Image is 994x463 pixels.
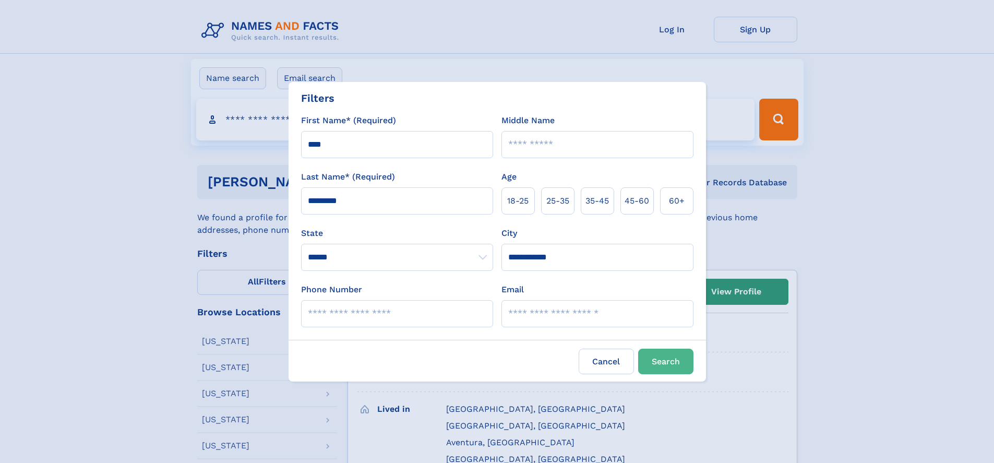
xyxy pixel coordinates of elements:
span: 18‑25 [507,195,529,207]
label: Middle Name [501,114,555,127]
label: Phone Number [301,283,362,296]
span: 45‑60 [625,195,649,207]
label: Age [501,171,517,183]
label: State [301,227,493,240]
label: Email [501,283,524,296]
span: 25‑35 [546,195,569,207]
label: City [501,227,517,240]
label: Cancel [579,349,634,374]
div: Filters [301,90,334,106]
button: Search [638,349,693,374]
label: Last Name* (Required) [301,171,395,183]
span: 60+ [669,195,685,207]
label: First Name* (Required) [301,114,396,127]
span: 35‑45 [585,195,609,207]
